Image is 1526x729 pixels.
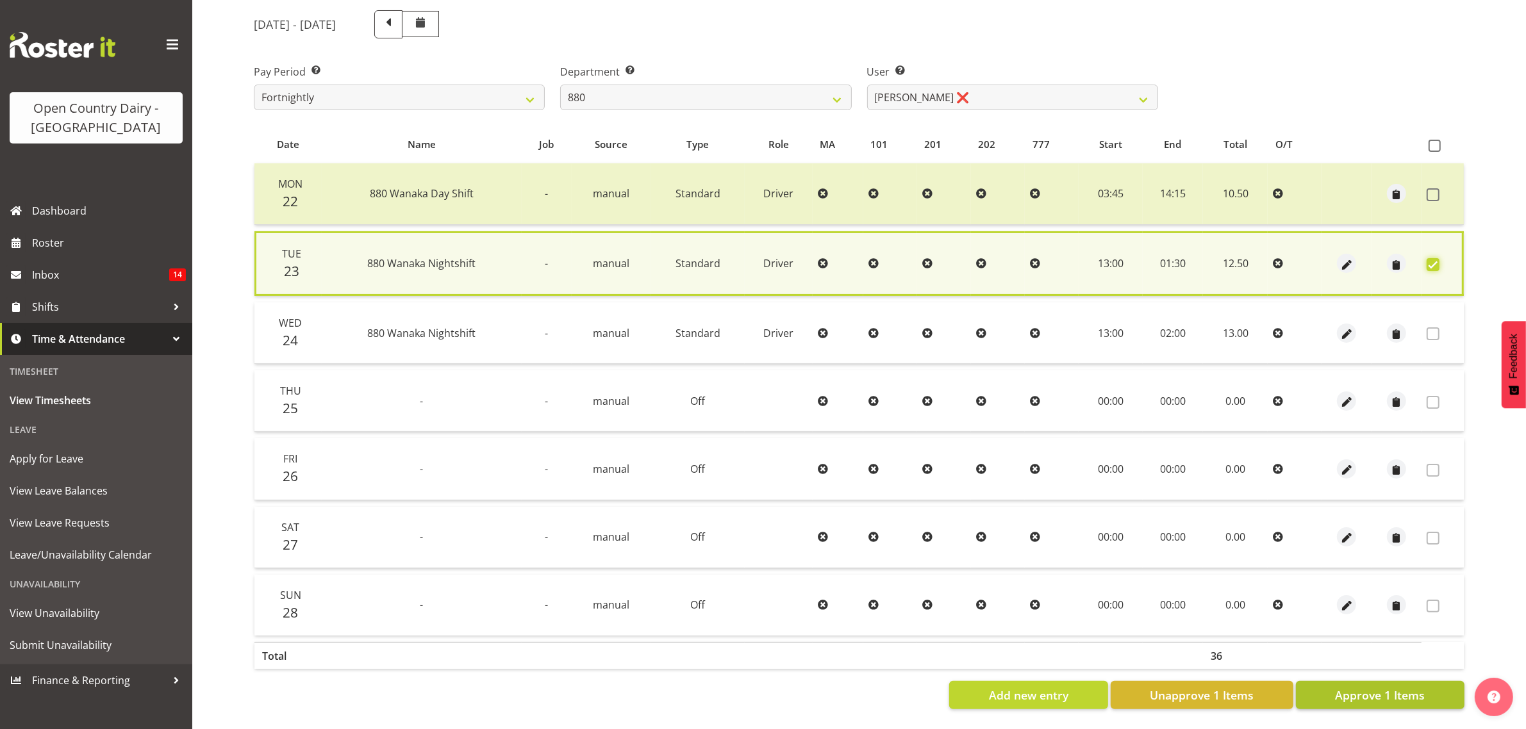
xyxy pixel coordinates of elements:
[32,671,167,690] span: Finance & Reporting
[1079,163,1142,225] td: 03:45
[408,137,436,152] span: Name
[651,163,744,225] td: Standard
[10,449,183,468] span: Apply for Leave
[10,513,183,532] span: View Leave Requests
[545,530,548,544] span: -
[32,329,167,348] span: Time & Attendance
[1488,691,1500,703] img: help-xxl-2.png
[1223,137,1247,152] span: Total
[1079,575,1142,635] td: 00:00
[1508,334,1520,379] span: Feedback
[284,262,299,280] span: 23
[1143,163,1204,225] td: 14:15
[593,326,629,340] span: manual
[278,177,303,191] span: Mon
[3,358,189,384] div: Timesheet
[595,137,627,152] span: Source
[545,462,548,476] span: -
[1143,302,1204,364] td: 02:00
[1335,687,1425,703] span: Approve 1 Items
[10,391,183,410] span: View Timesheets
[1143,507,1204,568] td: 00:00
[1203,302,1268,364] td: 13.00
[3,507,189,539] a: View Leave Requests
[1502,321,1526,408] button: Feedback - Show survey
[1079,438,1142,500] td: 00:00
[254,64,545,79] label: Pay Period
[545,394,548,408] span: -
[3,443,189,475] a: Apply for Leave
[420,394,424,408] span: -
[870,137,888,152] span: 101
[277,137,299,152] span: Date
[651,302,744,364] td: Standard
[545,598,548,612] span: -
[545,186,548,201] span: -
[651,507,744,568] td: Off
[1203,231,1268,296] td: 12.50
[1033,137,1050,152] span: 777
[925,137,942,152] span: 201
[3,384,189,416] a: View Timesheets
[32,233,186,252] span: Roster
[1143,575,1204,635] td: 00:00
[1165,137,1182,152] span: End
[651,438,744,500] td: Off
[3,475,189,507] a: View Leave Balances
[820,137,835,152] span: MA
[1296,681,1464,709] button: Approve 1 Items
[10,481,183,500] span: View Leave Balances
[283,467,298,485] span: 26
[279,316,302,330] span: Wed
[1275,137,1293,152] span: O/T
[283,603,298,621] span: 28
[368,326,476,340] span: 880 Wanaka Nightshift
[281,520,299,534] span: Sat
[593,186,629,201] span: manual
[3,597,189,629] a: View Unavailability
[1143,370,1204,432] td: 00:00
[283,192,298,210] span: 22
[651,231,744,296] td: Standard
[32,265,169,284] span: Inbox
[1079,370,1142,432] td: 00:00
[3,629,189,661] a: Submit Unavailability
[545,326,548,340] span: -
[593,394,629,408] span: manual
[545,256,548,270] span: -
[1143,231,1204,296] td: 01:30
[1203,438,1268,500] td: 0.00
[763,186,793,201] span: Driver
[768,137,789,152] span: Role
[1203,163,1268,225] td: 10.50
[560,64,851,79] label: Department
[254,642,322,669] th: Total
[283,399,298,417] span: 25
[10,603,183,623] span: View Unavailability
[1150,687,1254,703] span: Unapprove 1 Items
[763,326,793,340] span: Driver
[651,370,744,432] td: Off
[1079,302,1142,364] td: 13:00
[10,635,183,655] span: Submit Unavailability
[368,256,476,270] span: 880 Wanaka Nightshift
[280,588,301,602] span: Sun
[949,681,1107,709] button: Add new entry
[867,64,1158,79] label: User
[10,32,115,58] img: Rosterit website logo
[979,137,996,152] span: 202
[370,186,474,201] span: 880 Wanaka Day Shift
[1203,370,1268,432] td: 0.00
[1099,137,1122,152] span: Start
[593,530,629,544] span: manual
[763,256,793,270] span: Driver
[3,539,189,571] a: Leave/Unavailability Calendar
[3,571,189,597] div: Unavailability
[593,256,629,270] span: manual
[3,416,189,443] div: Leave
[420,530,424,544] span: -
[283,536,298,553] span: 27
[593,462,629,476] span: manual
[420,462,424,476] span: -
[283,452,297,466] span: Fri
